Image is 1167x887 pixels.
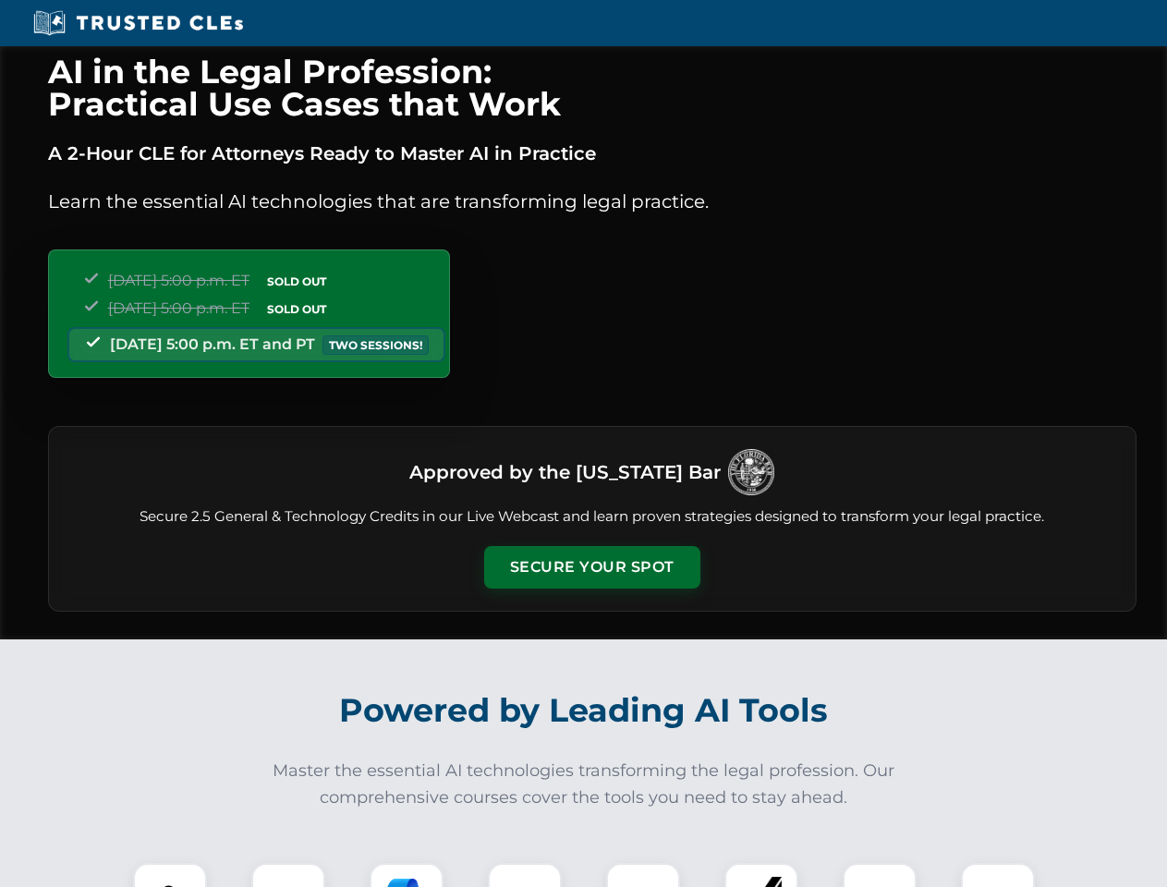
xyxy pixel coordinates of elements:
button: Secure Your Spot [484,546,700,589]
p: A 2-Hour CLE for Attorneys Ready to Master AI in Practice [48,139,1137,168]
p: Learn the essential AI technologies that are transforming legal practice. [48,187,1137,216]
img: Logo [728,449,774,495]
p: Master the essential AI technologies transforming the legal profession. Our comprehensive courses... [261,758,907,811]
img: Trusted CLEs [28,9,249,37]
h2: Powered by Leading AI Tools [72,678,1096,743]
span: SOLD OUT [261,299,333,319]
span: [DATE] 5:00 p.m. ET [108,299,249,317]
h3: Approved by the [US_STATE] Bar [409,456,721,489]
p: Secure 2.5 General & Technology Credits in our Live Webcast and learn proven strategies designed ... [71,506,1113,528]
span: SOLD OUT [261,272,333,291]
span: [DATE] 5:00 p.m. ET [108,272,249,289]
h1: AI in the Legal Profession: Practical Use Cases that Work [48,55,1137,120]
